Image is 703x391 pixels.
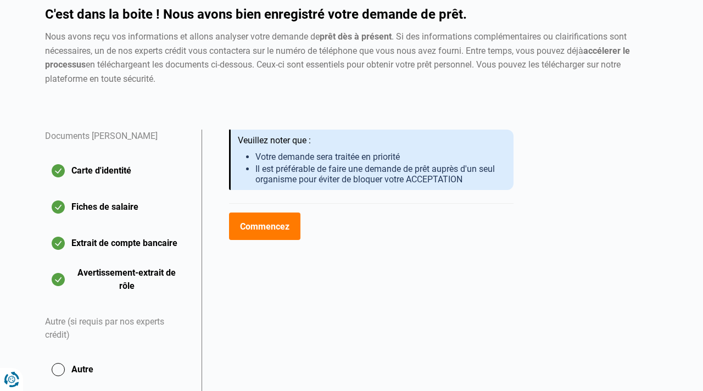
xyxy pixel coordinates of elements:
button: Fiches de salaire [45,193,188,221]
div: Nous avons reçu vos informations et allons analyser votre demande de . Si des informations complé... [45,30,658,86]
button: Avertissement-extrait de rôle [45,266,188,293]
li: Votre demande sera traitée en priorité [255,152,505,162]
div: Documents [PERSON_NAME] [45,130,188,157]
button: Autre [45,356,188,383]
h1: C'est dans la boite ! Nous avons bien enregistré votre demande de prêt. [45,8,658,21]
div: Autre (si requis par nos experts crédit) [45,302,188,356]
li: Il est préférable de faire une demande de prêt auprès d'un seul organisme pour éviter de bloquer ... [255,164,505,185]
button: Extrait de compte bancaire [45,230,188,257]
strong: prêt dès à présent [320,31,392,42]
button: Carte d'identité [45,157,188,185]
div: Veuillez noter que : [238,135,505,146]
button: Commencez [229,213,300,240]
